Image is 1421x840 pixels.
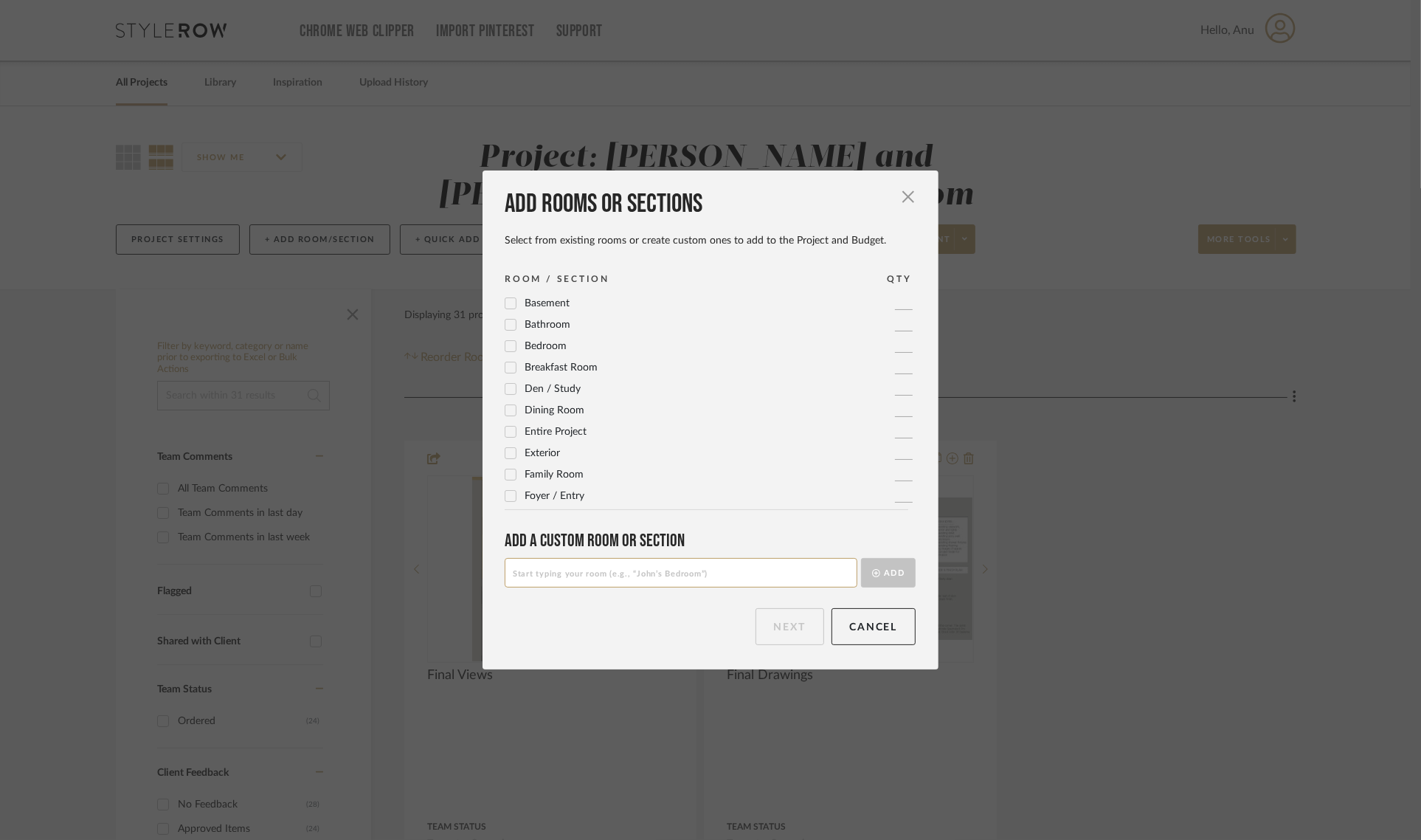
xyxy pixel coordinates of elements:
input: Start typing your room (e.g., “John’s Bedroom”) [505,558,857,588]
span: Bathroom [525,320,570,330]
div: Add a Custom room or Section [505,530,916,551]
span: Breakfast Room [525,362,598,373]
span: Foyer / Entry [525,491,584,501]
button: Close [893,182,923,212]
div: QTY [888,272,912,286]
button: Next [756,608,824,645]
span: Den / Study [525,384,581,394]
span: Bedroom [525,341,567,351]
span: Family Room [525,469,584,480]
div: Add rooms or sections [505,188,916,221]
button: Add [861,558,916,588]
span: Exterior [525,448,560,458]
button: Cancel [831,608,916,645]
div: Select from existing rooms or create custom ones to add to the Project and Budget. [505,234,916,247]
div: ROOM / SECTION [505,272,609,286]
span: Basement [525,298,570,309]
span: Entire Project [525,427,587,437]
span: Dining Room [525,405,584,416]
